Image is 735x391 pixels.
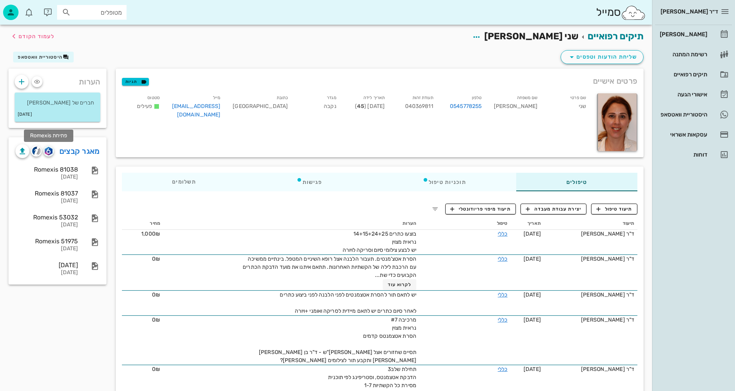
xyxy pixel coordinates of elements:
[596,206,632,212] span: תיעוד טיפול
[655,125,732,144] a: עסקאות אשראי
[588,31,644,42] a: תיקים רפואיים
[18,110,32,119] small: [DATE]
[510,217,544,230] th: תאריך
[15,198,78,204] div: [DATE]
[445,204,516,214] button: תיעוד מיפוי פריודונטלי
[280,292,416,314] span: יש לתאם תור להסרת אטצמנטים לפני הלבנה לפני ביצוע כתרים לאחר סיום כתרים יש לתאם מיידית לסריקה ואומ...
[18,54,63,60] span: היסטוריית וואטסאפ
[655,85,732,104] a: אישורי הגעה
[520,204,586,214] button: יצירת עבודת מעבדה
[233,103,288,110] span: [GEOGRAPHIC_DATA]
[45,147,52,155] img: romexis logo
[547,291,634,299] div: ד"ר [PERSON_NAME]
[13,52,74,62] button: היסטוריית וואטסאפ
[450,102,482,111] a: 0545778255
[15,174,78,180] div: [DATE]
[547,255,634,263] div: ד"ר [PERSON_NAME]
[294,92,343,124] div: נקבה
[327,95,336,100] small: מגדר
[567,52,637,62] span: שליחת הודעות וטפסים
[259,317,416,364] span: מרכיבה #7 נראית מצוין הסרת אטצמנטס קדמים תסיים שחזורים אצל [PERSON_NAME]"ש - ד"ר בן [PERSON_NAME]...
[15,238,78,245] div: Romexis 51975
[343,231,416,253] span: בוצעו כתרים 14+15+24+25 נראית מצוין יש לבצע צילומי סיום וסריקה לויורה
[15,222,78,228] div: [DATE]
[21,99,94,107] p: חברים של [PERSON_NAME]
[388,282,412,287] span: לקרוא עוד
[472,95,482,100] small: טלפון
[621,5,646,20] img: SmileCloud logo
[125,78,145,85] span: תגיות
[15,270,78,276] div: [DATE]
[19,33,54,40] span: לעמוד הקודם
[152,256,160,262] span: 0₪
[488,92,544,124] div: [PERSON_NAME]
[137,103,152,110] span: פעילים
[526,206,581,212] span: יצירת עבודת מעבדה
[561,50,644,64] button: שליחת הודעות וטפסים
[658,131,707,138] div: עסקאות אשראי
[163,217,419,230] th: הערות
[152,317,160,323] span: 0₪
[122,78,149,86] button: תגיות
[547,365,634,373] div: ד"ר [PERSON_NAME]
[152,292,160,298] span: 0₪
[43,146,54,157] button: romexis logo
[15,246,78,252] div: [DATE]
[524,317,541,323] span: [DATE]
[658,71,707,78] div: תיקים רפואיים
[570,95,586,100] small: שם פרטי
[655,145,732,164] a: דוחות
[405,103,433,110] span: 040369811
[15,190,78,197] div: Romexis 81037
[661,8,718,15] span: ד״ר [PERSON_NAME]
[596,4,646,21] div: סמייל
[23,6,27,11] span: תג
[524,256,541,262] span: [DATE]
[15,166,78,173] div: Romexis 81038
[15,214,78,221] div: Romexis 53032
[383,279,416,290] button: לקרוא עוד
[450,206,511,212] span: תיעוד מיפוי פריודונטלי
[147,95,160,100] small: סטטוס
[59,145,100,157] a: מאגר קבצים
[412,95,433,100] small: תעודת זהות
[498,292,507,298] a: כללי
[357,103,364,110] strong: 45
[277,95,288,100] small: כתובת
[524,231,541,237] span: [DATE]
[544,217,637,230] th: תיעוד
[658,152,707,158] div: דוחות
[243,256,416,278] span: הסרת אטצ'מנטים. תעבור הלבנה אצל רופא השיניים המטפל. בינתיים ממשיכה עם הרכבת לילה של הקשתיות האחרו...
[141,231,160,237] span: 1,000₪
[658,91,707,98] div: אישורי הגעה
[122,217,163,230] th: מחיר
[591,204,637,214] button: תיעוד טיפול
[15,261,78,269] div: [DATE]
[355,103,385,110] span: [DATE] ( )
[498,366,507,372] a: כללי
[517,95,538,100] small: שם משפחה
[655,25,732,44] a: [PERSON_NAME]
[524,292,541,298] span: [DATE]
[172,103,221,118] a: [EMAIL_ADDRESS][DOMAIN_NAME]
[484,31,578,42] span: שני [PERSON_NAME]
[658,111,707,118] div: היסטוריית וואטסאפ
[547,316,634,324] div: ד"ר [PERSON_NAME]
[516,173,637,191] div: טיפולים
[8,69,106,91] div: הערות
[498,231,507,237] a: כללי
[363,95,385,100] small: תאריך לידה
[498,256,507,262] a: כללי
[419,217,511,230] th: טיפול
[658,51,707,57] div: רשימת המתנה
[593,75,637,87] span: פרטים אישיים
[372,173,516,191] div: תוכניות טיפול
[544,92,592,124] div: שני
[152,366,160,372] span: 0₪
[655,45,732,64] a: רשימת המתנה
[547,230,634,238] div: ד"ר [PERSON_NAME]
[31,146,42,157] button: cliniview logo
[498,317,507,323] a: כללי
[9,29,54,43] button: לעמוד הקודם
[524,366,541,372] span: [DATE]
